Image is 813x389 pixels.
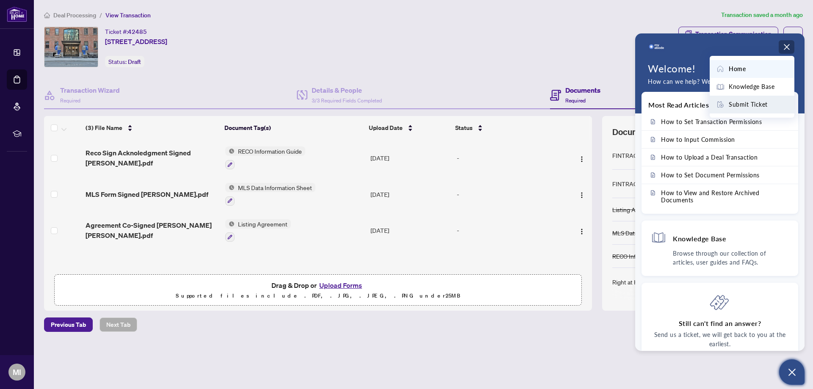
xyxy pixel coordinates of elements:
button: Upload Forms [317,280,365,291]
span: Knowledge Base [729,82,774,91]
button: Status IconMLS Data Information Sheet [225,183,315,206]
span: Submit Ticket [729,100,768,109]
div: Transaction Communication [695,27,772,41]
img: Logo [578,156,585,163]
p: How can we help? We are here to support you. [648,77,792,86]
span: Home [729,64,746,74]
h4: Transaction Wizard [60,85,120,95]
span: Upload Date [369,123,403,132]
span: How to Set Document Permissions [661,171,760,179]
span: 3/3 Required Fields Completed [312,97,382,104]
span: How to Input Commission [661,136,735,143]
th: Document Tag(s) [221,116,365,140]
div: - [457,226,558,235]
button: Transaction Communication [678,27,778,41]
th: Upload Date [365,116,451,140]
div: Listing Agreement [612,205,662,214]
a: How to Set Document Permissions [642,166,798,184]
span: Required [565,97,586,104]
span: [STREET_ADDRESS] [105,36,167,47]
img: Status Icon [225,146,235,156]
button: Next Tab [100,317,137,332]
span: Draft [128,58,141,66]
span: Required [60,97,80,104]
img: Status Icon [225,183,235,192]
div: - [457,190,558,199]
span: Document Checklist [612,126,689,138]
span: Company logo [648,39,665,55]
span: home [44,12,50,18]
span: Reco Sign Acknoledgment Signed [PERSON_NAME].pdf [86,148,218,168]
td: [DATE] [367,140,454,176]
div: Right at Home Schedule B [612,277,681,287]
span: Deal Processing [53,11,96,19]
button: Logo [575,223,589,237]
li: / [100,10,102,20]
div: FINTRAC PEP/HIO Record [612,179,682,188]
a: How to Set Transaction Permissions [642,113,798,130]
div: Ticket #: [105,27,147,36]
span: Previous Tab [51,318,86,331]
span: View Transaction [105,11,151,19]
span: MI [13,366,21,378]
div: Knowledge BaseBrowse through our collection of articles, user guides and FAQs. [642,221,798,276]
p: Supported files include .PDF, .JPG, .JPEG, .PNG under 25 MB [60,291,576,301]
div: Modules Menu [781,43,792,51]
h4: Details & People [312,85,382,95]
span: Status [455,123,473,132]
button: Open asap [779,359,805,385]
button: Status IconListing Agreement [225,219,291,242]
div: RECO Information Guide [612,251,676,261]
span: RECO Information Guide [235,146,305,156]
span: Listing Agreement [235,219,291,229]
td: [DATE] [367,176,454,212]
span: ellipsis [790,33,796,39]
button: Logo [575,151,589,165]
td: [DATE] [367,212,454,249]
span: Drag & Drop or [271,280,365,291]
div: FINTRAC ID(s) [612,151,651,160]
p: Send us a ticket, we will get back to you at the earliest. [651,330,789,349]
span: How to View and Restore Archived Documents [661,189,789,204]
span: MLS Data Information Sheet [235,183,315,192]
span: (3) File Name [86,123,122,132]
span: 42485 [128,28,147,36]
h4: Documents [565,85,600,95]
div: Status: [105,56,144,67]
img: logo [7,6,27,22]
span: Agreement Co-Signed [PERSON_NAME] [PERSON_NAME].pdf [86,220,218,240]
span: Drag & Drop orUpload FormsSupported files include .PDF, .JPG, .JPEG, .PNG under25MB [55,275,581,306]
button: Previous Tab [44,317,93,332]
button: Logo [575,188,589,201]
a: How to View and Restore Archived Documents [642,184,798,209]
div: MLS Data Information Sheet [612,228,686,237]
button: Status IconRECO Information Guide [225,146,305,169]
span: MLS Form Signed [PERSON_NAME].pdf [86,189,208,199]
h4: Still can't find an answer? [679,319,761,328]
p: Browse through our collection of articles, user guides and FAQs. [673,249,789,267]
h4: Knowledge Base [673,234,726,243]
img: logo [648,39,665,55]
h1: Welcome! [648,62,792,74]
a: How to Upload a Deal Transaction [642,149,798,166]
img: Status Icon [225,219,235,229]
a: How to Input Commission [642,131,798,148]
span: How to Set Transaction Permissions [661,118,762,125]
div: - [457,153,558,163]
th: Status [452,116,559,140]
img: Logo [578,192,585,199]
article: Transaction saved a month ago [721,10,803,20]
span: How to Upload a Deal Transaction [661,154,758,161]
img: Logo [578,228,585,235]
th: (3) File Name [82,116,221,140]
img: IMG-C12087669_1.jpg [44,27,98,67]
